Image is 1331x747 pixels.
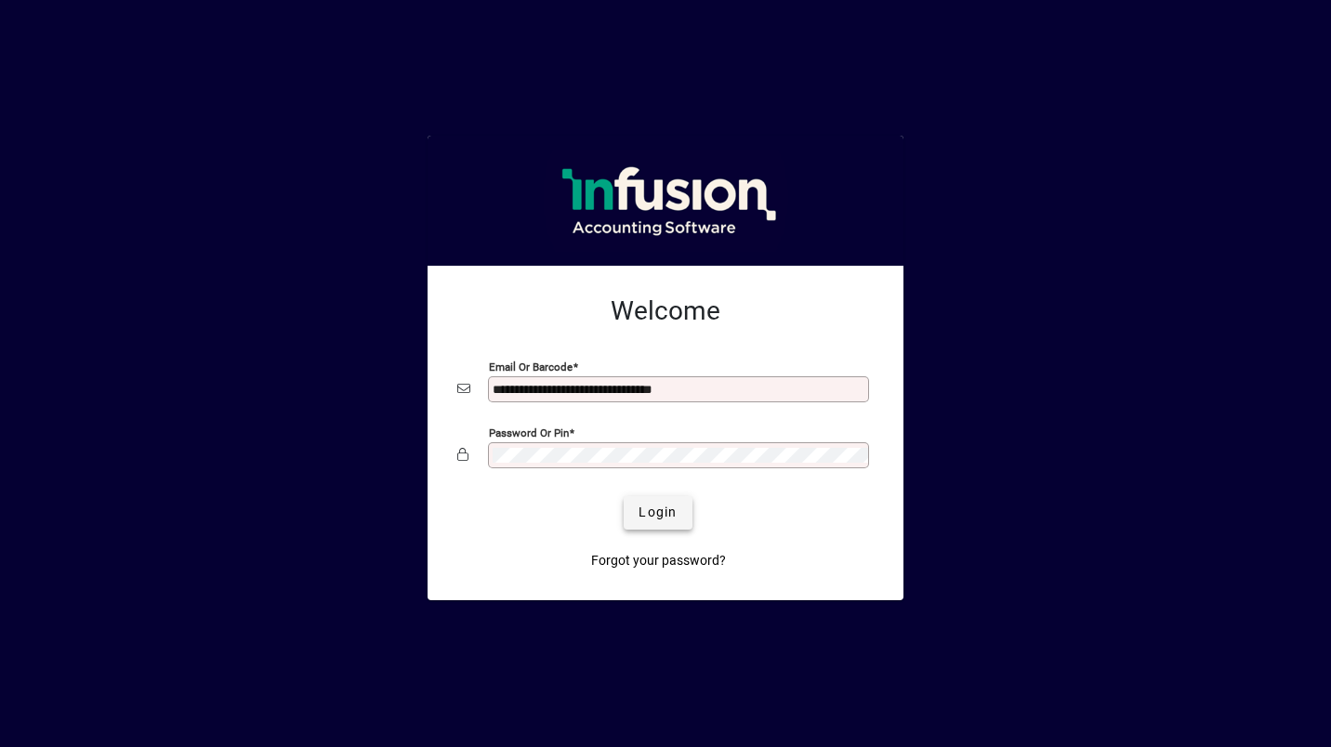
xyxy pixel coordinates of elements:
[489,360,573,373] mat-label: Email or Barcode
[489,426,569,439] mat-label: Password or Pin
[624,496,692,530] button: Login
[457,295,874,327] h2: Welcome
[584,544,733,578] a: Forgot your password?
[591,551,726,570] span: Forgot your password?
[639,503,677,522] span: Login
